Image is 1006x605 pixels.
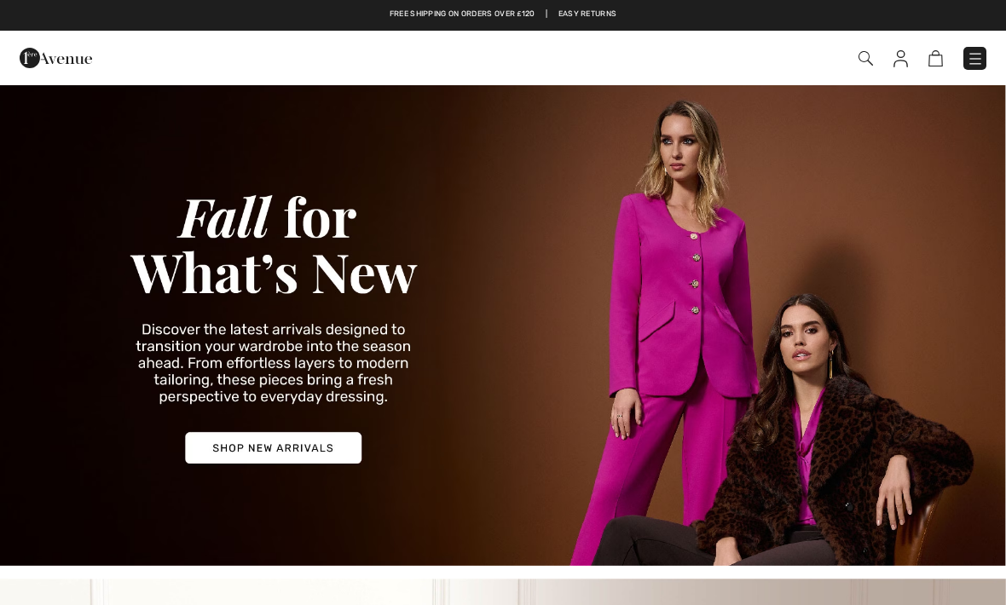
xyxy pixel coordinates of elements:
a: Free shipping on orders over ₤120 [390,9,535,20]
img: Menu [967,50,984,67]
img: Shopping Bag [928,50,943,66]
a: 1ère Avenue [20,49,92,65]
a: Easy Returns [558,9,617,20]
span: | [546,9,547,20]
img: Search [859,51,873,66]
img: 1ère Avenue [20,41,92,75]
img: My Info [893,50,908,67]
